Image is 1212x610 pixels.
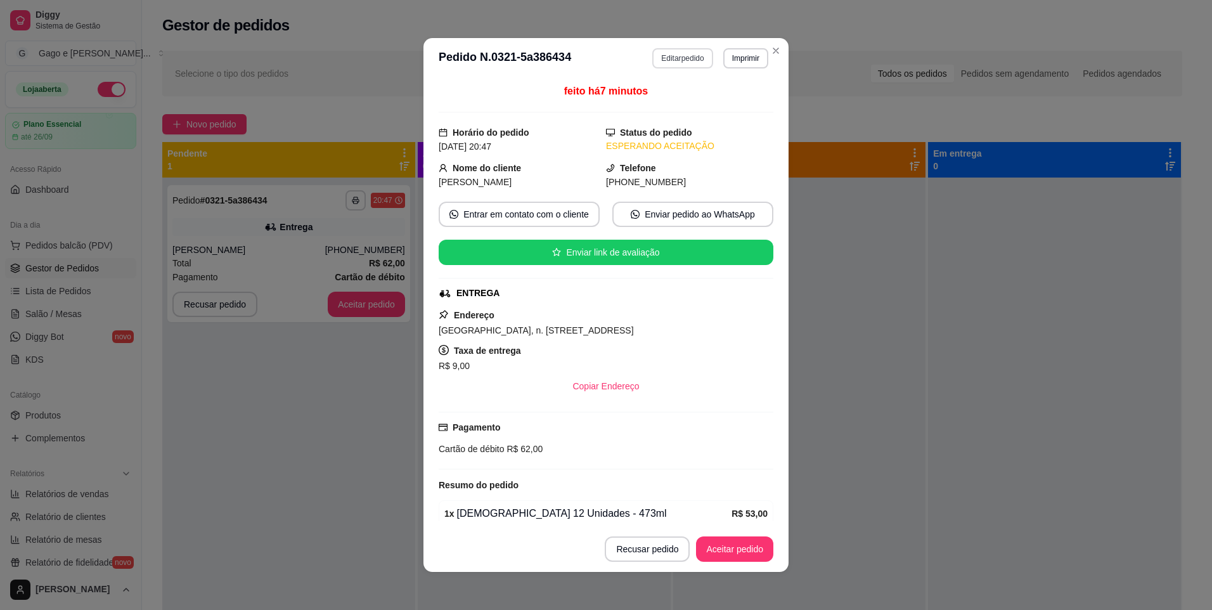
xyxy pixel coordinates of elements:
[605,536,690,562] button: Recusar pedido
[439,423,448,432] span: credit-card
[439,177,512,187] span: [PERSON_NAME]
[732,509,768,519] strong: R$ 53,00
[652,48,712,68] button: Editarpedido
[439,345,449,355] span: dollar
[444,506,732,521] div: [DEMOGRAPHIC_DATA] 12 Unidades - 473ml
[562,373,649,399] button: Copiar Endereço
[449,210,458,219] span: whats-app
[439,361,470,371] span: R$ 9,00
[606,177,686,187] span: [PHONE_NUMBER]
[612,202,773,227] button: whats-appEnviar pedido ao WhatsApp
[453,422,500,432] strong: Pagamento
[439,128,448,137] span: calendar
[453,163,521,173] strong: Nome do cliente
[723,48,768,68] button: Imprimir
[444,509,454,519] strong: 1 x
[606,140,773,153] div: ESPERANDO ACEITAÇÃO
[439,48,571,68] h3: Pedido N. 0321-5a386434
[454,346,521,356] strong: Taxa de entrega
[439,480,519,490] strong: Resumo do pedido
[453,127,529,138] strong: Horário do pedido
[456,287,500,300] div: ENTREGA
[439,141,491,152] span: [DATE] 20:47
[606,164,615,172] span: phone
[439,164,448,172] span: user
[439,240,773,265] button: starEnviar link de avaliação
[505,444,543,454] span: R$ 62,00
[620,127,692,138] strong: Status do pedido
[439,325,634,335] span: [GEOGRAPHIC_DATA], n. [STREET_ADDRESS]
[439,444,505,454] span: Cartão de débito
[620,163,656,173] strong: Telefone
[564,86,648,96] span: feito há 7 minutos
[439,309,449,320] span: pushpin
[439,202,600,227] button: whats-appEntrar em contato com o cliente
[766,41,786,61] button: Close
[631,210,640,219] span: whats-app
[606,128,615,137] span: desktop
[696,536,773,562] button: Aceitar pedido
[552,248,561,257] span: star
[454,310,494,320] strong: Endereço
